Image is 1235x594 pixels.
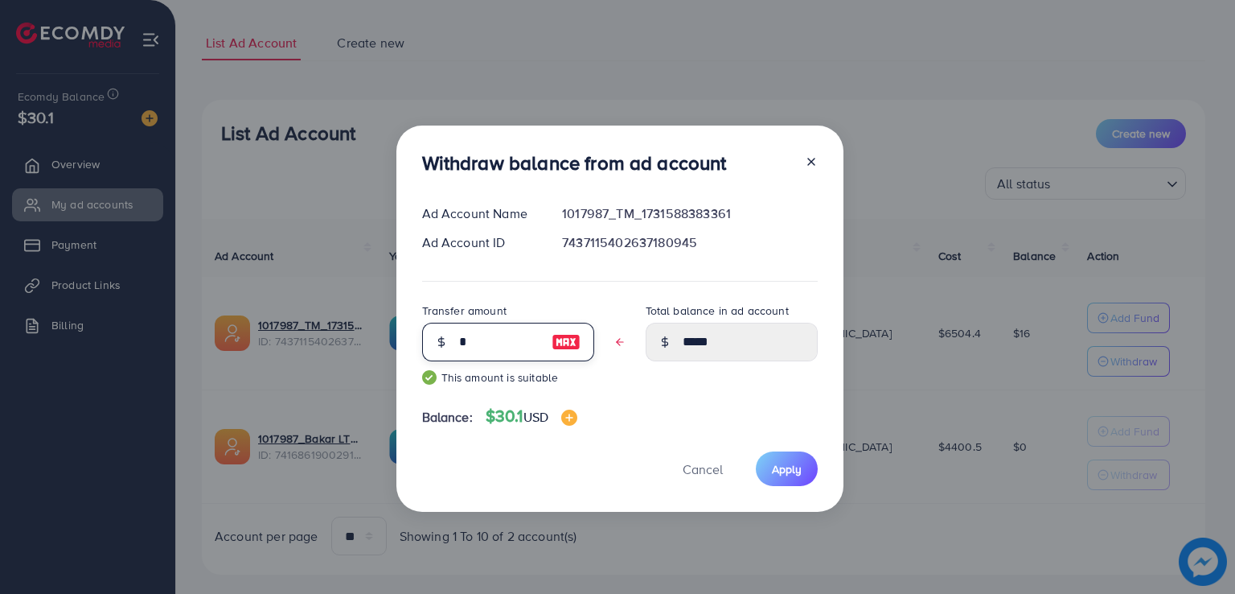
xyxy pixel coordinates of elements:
[561,410,577,426] img: image
[549,233,830,252] div: 7437115402637180945
[523,408,548,426] span: USD
[409,233,550,252] div: Ad Account ID
[646,303,789,319] label: Total balance in ad account
[409,204,550,223] div: Ad Account Name
[756,452,818,486] button: Apply
[772,461,802,477] span: Apply
[422,151,727,175] h3: Withdraw balance from ad account
[683,460,723,478] span: Cancel
[552,332,581,352] img: image
[486,406,577,427] h4: $30.1
[422,303,507,319] label: Transfer amount
[422,369,594,386] small: This amount is suitable
[663,452,743,486] button: Cancel
[422,370,437,385] img: guide
[422,408,473,427] span: Balance:
[549,204,830,223] div: 1017987_TM_1731588383361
